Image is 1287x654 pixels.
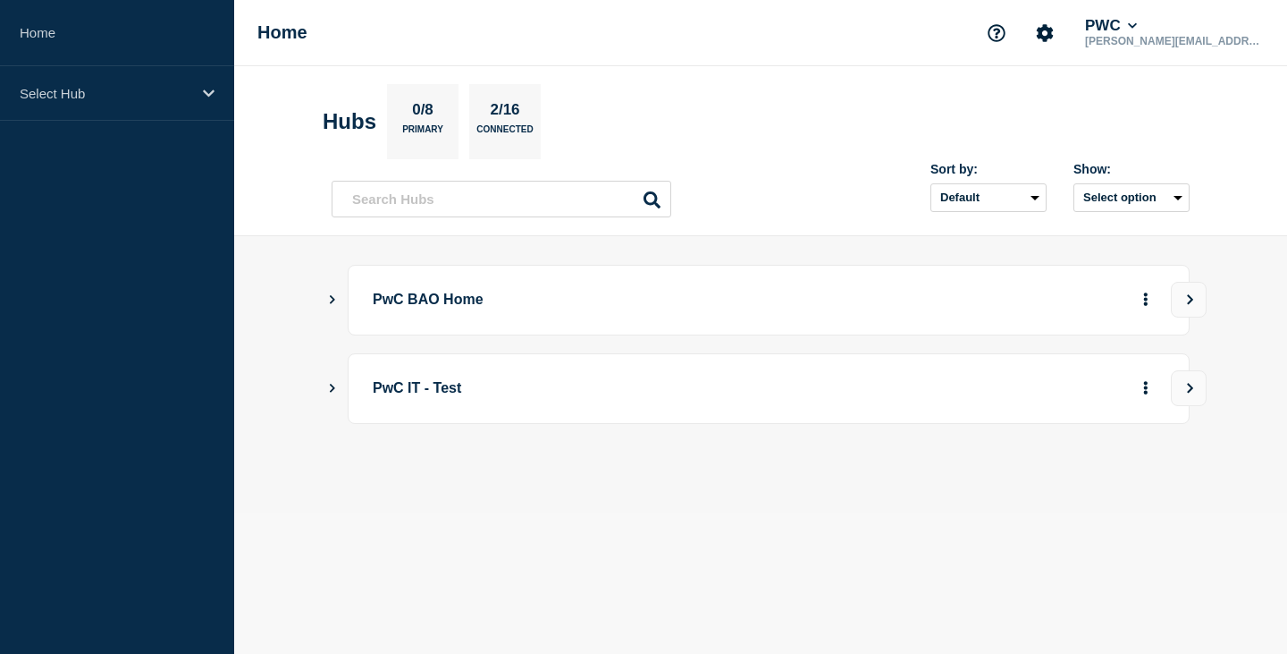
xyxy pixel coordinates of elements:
[476,124,533,143] p: Connected
[1134,372,1157,405] button: More actions
[332,181,671,217] input: Search Hubs
[1073,183,1190,212] button: Select option
[1081,35,1267,47] p: [PERSON_NAME][EMAIL_ADDRESS][PERSON_NAME][DOMAIN_NAME]
[323,109,376,134] h2: Hubs
[373,372,867,405] p: PwC IT - Test
[1134,284,1157,317] button: More actions
[1171,370,1207,406] button: View
[20,86,191,101] p: Select Hub
[930,183,1047,212] select: Sort by
[1171,282,1207,318] button: View
[1073,162,1190,176] div: Show:
[328,293,337,307] button: Show Connected Hubs
[978,14,1015,52] button: Support
[373,284,867,317] p: PwC BAO Home
[402,124,443,143] p: Primary
[406,101,441,124] p: 0/8
[930,162,1047,176] div: Sort by:
[1081,17,1140,35] button: PWC
[328,382,337,395] button: Show Connected Hubs
[1026,14,1064,52] button: Account settings
[484,101,526,124] p: 2/16
[257,22,307,43] h1: Home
